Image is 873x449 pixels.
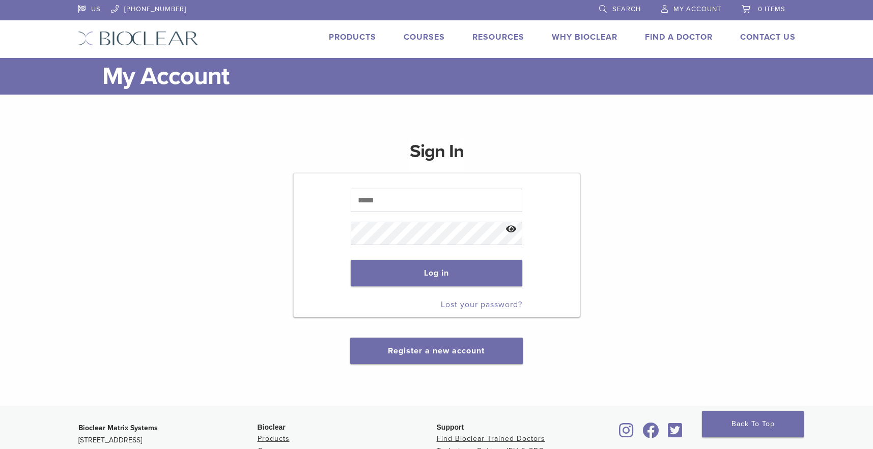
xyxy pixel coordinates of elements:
[78,424,158,432] strong: Bioclear Matrix Systems
[258,434,290,443] a: Products
[258,423,286,431] span: Bioclear
[740,32,796,42] a: Contact Us
[665,429,686,439] a: Bioclear
[404,32,445,42] a: Courses
[472,32,524,42] a: Resources
[351,260,522,286] button: Log in
[350,338,522,364] button: Register a new account
[441,300,522,310] a: Lost your password?
[612,5,641,13] span: Search
[329,32,376,42] a: Products
[78,31,199,46] img: Bioclear
[702,411,804,437] a: Back To Top
[758,5,785,13] span: 0 items
[645,32,713,42] a: Find A Doctor
[437,434,545,443] a: Find Bioclear Trained Doctors
[410,139,464,172] h1: Sign In
[102,58,796,95] h1: My Account
[388,346,485,356] a: Register a new account
[437,423,464,431] span: Support
[673,5,721,13] span: My Account
[639,429,663,439] a: Bioclear
[552,32,617,42] a: Why Bioclear
[616,429,637,439] a: Bioclear
[500,217,522,243] button: Show password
